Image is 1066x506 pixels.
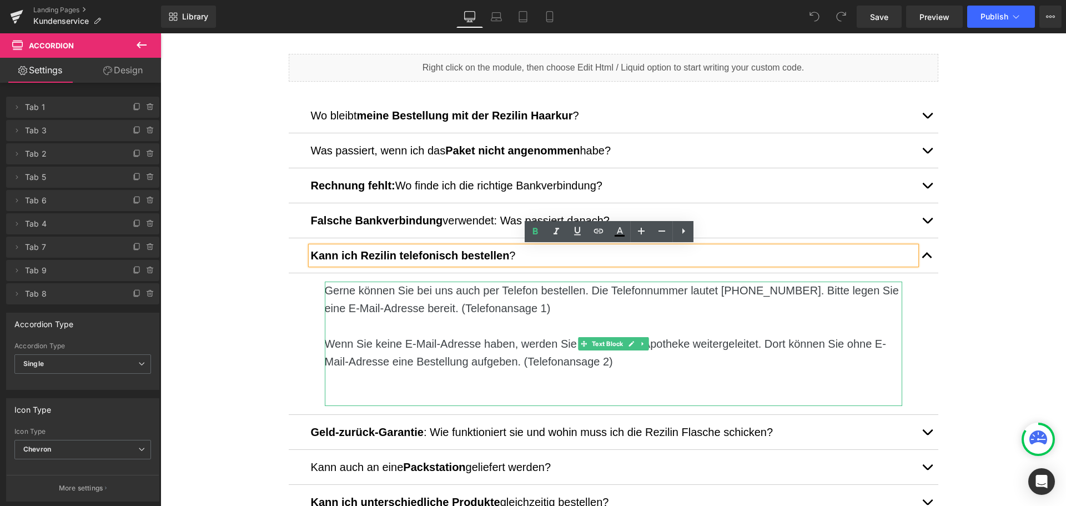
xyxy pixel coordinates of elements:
div: Icon Type [14,428,151,435]
p: Kann auch an eine geliefert werden? [150,425,756,443]
div: Open Intercom Messenger [1028,468,1055,495]
b: Paket nicht angenommen [285,111,419,123]
b: Single [23,359,44,368]
span: Library [182,12,208,22]
span: Tab 5 [25,167,118,188]
span: Tab 7 [25,237,118,258]
p: gleichzeitig bestellen? [150,460,756,478]
span: Text Block [429,304,465,317]
div: Accordion Type [14,313,74,329]
span: Accordion [29,41,74,50]
p: Was passiert, wenn ich das habe? [150,108,756,126]
strong: Kann ich unterschiedliche Produkte [150,463,340,475]
b: Chevron [23,445,51,453]
button: Redo [830,6,852,28]
button: Undo [803,6,826,28]
span: Tab 3 [25,120,118,141]
a: Expand / Collapse [476,304,488,317]
span: Publish [980,12,1008,21]
strong: Packstation [243,428,305,440]
a: Desktop [456,6,483,28]
p: ? [150,213,756,231]
a: New Library [161,6,216,28]
p: More settings [59,483,103,493]
strong: Kann ich Rezilin telefonisch bestellen [150,216,349,228]
a: Landing Pages [33,6,161,14]
b: Rechnung fehlt: [150,146,235,158]
span: Kundenservice [33,17,89,26]
span: Tab 1 [25,97,118,118]
strong: Falsche Bankverbindung [150,181,283,193]
a: Laptop [483,6,510,28]
div: Icon Type [14,399,52,414]
span: Tab 4 [25,213,118,234]
p: Wo finde ich die richtige Bankverbindung? [150,143,756,161]
p: Wenn Sie keine E-Mail-Adresse haben, werden Sie an die Shop-Apotheke weitergeleitet. Dort können ... [164,302,742,337]
button: Publish [967,6,1035,28]
span: Tab 6 [25,190,118,211]
p: verwendet: Was passiert danach? [150,178,756,196]
span: Tab 2 [25,143,118,164]
button: More settings [7,475,159,501]
p: Wo bleibt ? [150,73,756,91]
a: Preview [906,6,963,28]
span: Preview [919,11,949,23]
span: Tab 9 [25,260,118,281]
a: Mobile [536,6,563,28]
a: Design [83,58,163,83]
p: : Wie funktioniert sie und wohin muss ich die Rezilin Flasche schicken? [150,390,756,408]
div: Accordion Type [14,342,151,350]
span: Save [870,11,888,23]
b: meine Bestellung mit der Rezilin Haarkur [197,76,413,88]
span: Tab 8 [25,283,118,304]
button: More [1039,6,1062,28]
b: Geld-zurück-Garantie [150,393,263,405]
p: Gerne können Sie bei uns auch per Telefon bestellen. Die Telefonnummer lautet [PHONE_NUMBER]. Bit... [164,248,742,284]
a: Tablet [510,6,536,28]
